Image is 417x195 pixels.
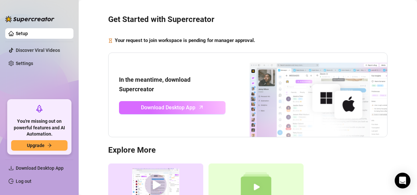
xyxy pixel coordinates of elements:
[35,105,43,113] span: rocket
[47,143,52,148] span: arrow-right
[119,101,226,114] a: Download Desktop Apparrow-up
[108,14,387,25] h3: Get Started with Supercreator
[11,118,68,138] span: You're missing out on powerful features and AI Automation.
[5,16,54,22] img: logo-BBDzfeDw.svg
[16,165,64,171] span: Download Desktop App
[27,143,45,148] span: Upgrade
[197,103,205,111] span: arrow-up
[11,140,68,151] button: Upgradearrow-right
[119,76,190,92] strong: In the meantime, download Supercreator
[16,31,28,36] a: Setup
[141,103,195,112] span: Download Desktop App
[108,145,387,156] h3: Explore More
[115,37,255,43] strong: Your request to join workspace is pending for manager approval.
[108,37,113,45] span: hourglass
[16,179,31,184] a: Log out
[9,165,14,171] span: download
[16,61,33,66] a: Settings
[16,48,60,53] a: Discover Viral Videos
[226,53,387,137] img: download app
[395,173,410,188] div: Open Intercom Messenger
